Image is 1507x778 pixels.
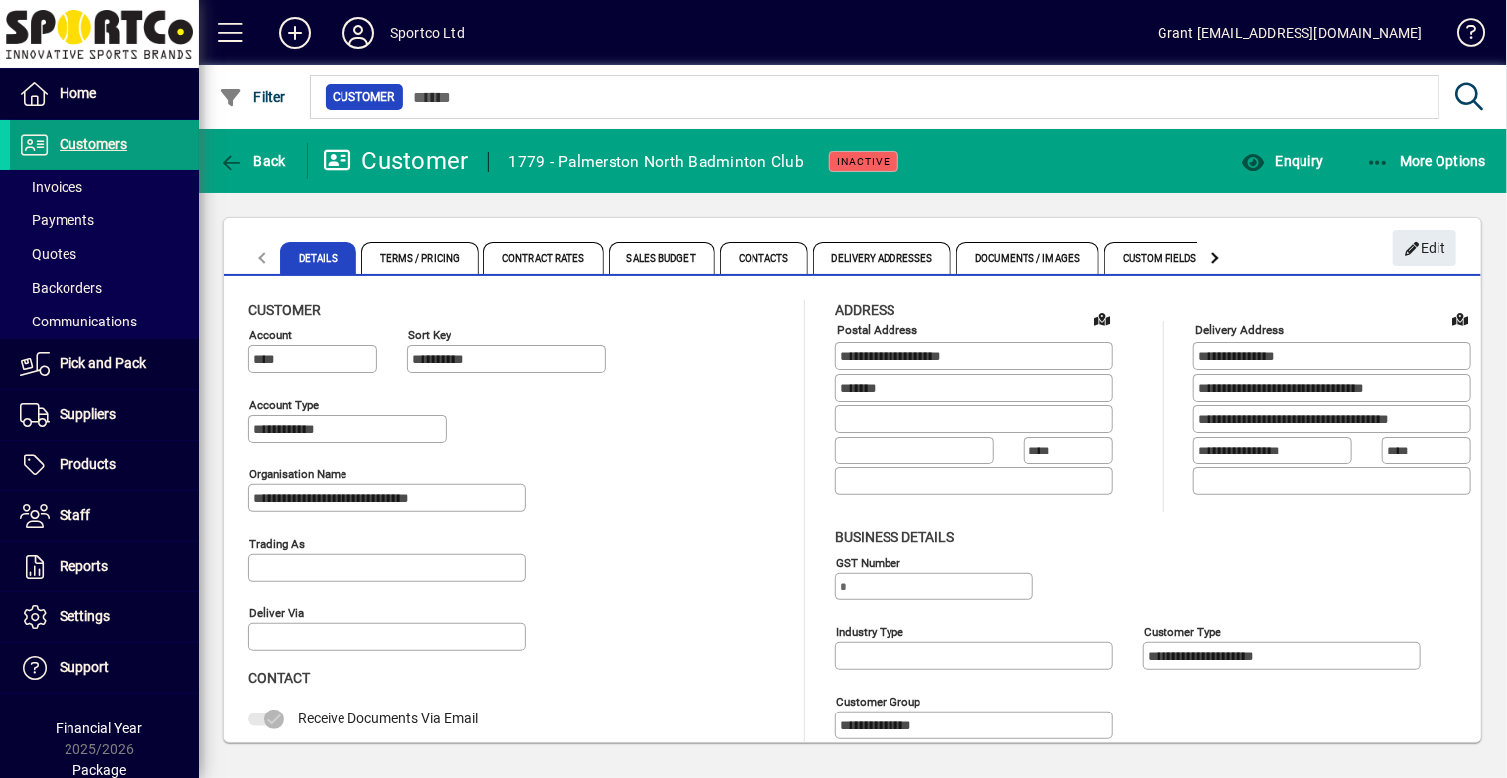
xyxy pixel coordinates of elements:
a: Home [10,69,199,119]
span: Pick and Pack [60,355,146,371]
button: Add [263,15,327,51]
a: Quotes [10,237,199,271]
span: Home [60,85,96,101]
a: Staff [10,491,199,541]
mat-label: Organisation name [249,467,346,481]
span: Documents / Images [956,242,1099,274]
a: Payments [10,203,199,237]
span: Receive Documents Via Email [298,711,478,726]
button: Edit [1393,230,1456,266]
mat-label: Account [249,328,292,342]
span: Contacts [720,242,808,274]
span: Customer [248,302,321,318]
a: Support [10,643,199,693]
span: Settings [60,608,110,624]
mat-label: Industry type [836,624,903,638]
span: Sales Budget [609,242,715,274]
app-page-header-button: Back [199,143,308,179]
a: Knowledge Base [1442,4,1482,68]
a: Communications [10,305,199,338]
span: Financial Year [57,720,143,736]
span: Details [280,242,356,274]
span: Filter [219,89,286,105]
a: View on map [1086,303,1118,334]
button: Enquiry [1236,143,1328,179]
mat-label: Trading as [249,537,305,551]
span: More Options [1366,153,1487,169]
button: More Options [1361,143,1492,179]
span: Package [72,762,126,778]
span: Payments [20,212,94,228]
a: View on map [1444,303,1476,334]
span: Suppliers [60,406,116,422]
a: Products [10,441,199,490]
a: Reports [10,542,199,591]
div: Customer [323,145,469,177]
span: Back [219,153,286,169]
span: Invoices [20,179,82,194]
button: Profile [327,15,390,51]
span: Backorders [20,280,102,296]
span: Reports [60,558,108,574]
mat-label: Deliver via [249,606,304,620]
div: 1779 - Palmerston North Badminton Club [509,146,805,178]
span: Edit [1404,232,1446,265]
span: Address [835,302,894,318]
span: Support [60,659,109,675]
a: Settings [10,592,199,642]
span: Contact [248,670,310,686]
mat-label: Customer group [836,694,920,708]
span: Products [60,456,116,472]
mat-label: Sort key [408,328,451,342]
mat-label: Account Type [249,398,319,412]
div: Grant [EMAIL_ADDRESS][DOMAIN_NAME] [1158,17,1423,49]
button: Filter [214,79,291,115]
span: Enquiry [1241,153,1323,169]
a: Suppliers [10,390,199,440]
div: Sportco Ltd [390,17,465,49]
a: Backorders [10,271,199,305]
span: Communications [20,314,137,329]
span: Custom Fields [1104,242,1215,274]
span: Business details [835,529,954,545]
span: Terms / Pricing [361,242,479,274]
span: Quotes [20,246,76,262]
span: Contract Rates [483,242,603,274]
a: Pick and Pack [10,339,199,389]
span: Staff [60,507,90,523]
a: Invoices [10,170,199,203]
button: Back [214,143,291,179]
mat-label: GST Number [836,555,900,569]
span: Delivery Addresses [813,242,952,274]
mat-label: Customer type [1144,624,1221,638]
span: Customer [334,87,395,107]
span: Inactive [837,155,890,168]
span: Customers [60,136,127,152]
